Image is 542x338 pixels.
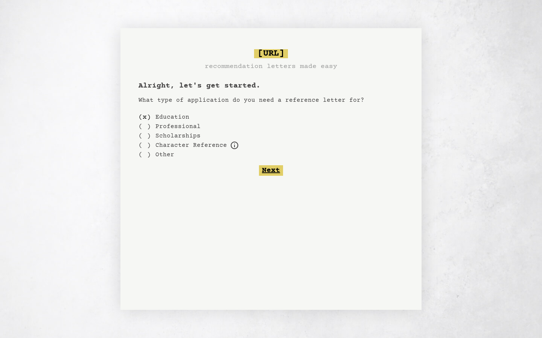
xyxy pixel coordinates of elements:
div: ( x ) [139,112,151,122]
p: What type of application do you need a reference letter for? [139,96,403,105]
label: Education [155,113,189,122]
label: Professional [155,122,201,131]
label: For example, loans, housing applications, parole, professional certification, etc. [155,141,227,150]
label: Other [155,150,174,159]
div: ( ) [139,150,151,159]
span: [URL] [254,49,288,58]
h3: recommendation letters made easy [205,61,337,72]
div: ( ) [139,140,151,150]
label: Scholarships [155,131,201,140]
div: ( ) [139,122,151,131]
div: ( ) [139,131,151,140]
h1: Alright, let's get started. [139,81,403,91]
button: Next [259,165,283,176]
